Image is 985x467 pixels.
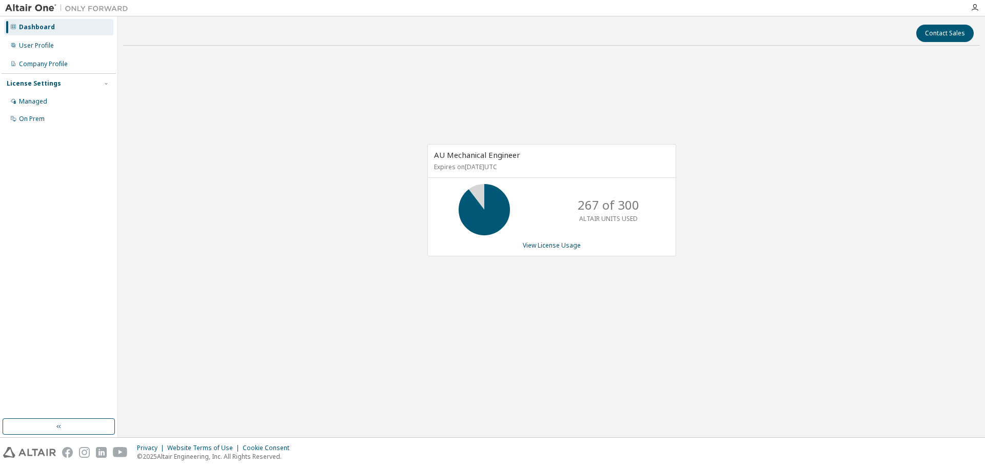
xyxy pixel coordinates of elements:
[434,150,520,160] span: AU Mechanical Engineer
[916,25,974,42] button: Contact Sales
[579,214,638,223] p: ALTAIR UNITS USED
[7,79,61,88] div: License Settings
[137,444,167,452] div: Privacy
[3,447,56,458] img: altair_logo.svg
[79,447,90,458] img: instagram.svg
[5,3,133,13] img: Altair One
[167,444,243,452] div: Website Terms of Use
[434,163,667,171] p: Expires on [DATE] UTC
[19,97,47,106] div: Managed
[243,444,295,452] div: Cookie Consent
[19,115,45,123] div: On Prem
[19,60,68,68] div: Company Profile
[19,23,55,31] div: Dashboard
[62,447,73,458] img: facebook.svg
[96,447,107,458] img: linkedin.svg
[523,241,581,250] a: View License Usage
[19,42,54,50] div: User Profile
[113,447,128,458] img: youtube.svg
[137,452,295,461] p: © 2025 Altair Engineering, Inc. All Rights Reserved.
[578,196,639,214] p: 267 of 300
